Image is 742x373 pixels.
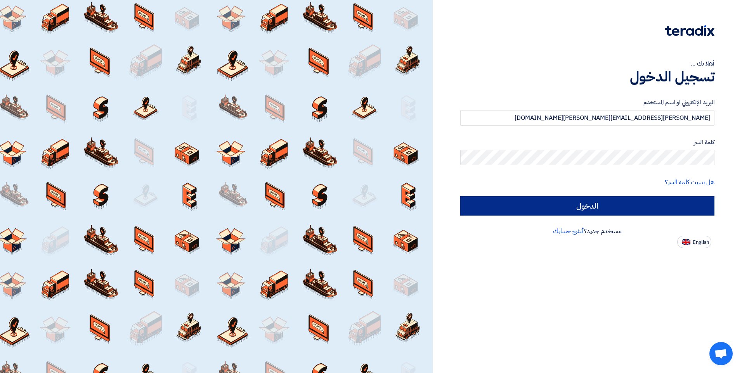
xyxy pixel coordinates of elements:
div: Open chat [709,342,733,365]
input: الدخول [460,196,714,216]
a: أنشئ حسابك [553,226,584,236]
button: English [677,236,711,248]
img: en-US.png [682,239,690,245]
img: Teradix logo [665,25,714,36]
label: كلمة السر [460,138,714,147]
label: البريد الإلكتروني او اسم المستخدم [460,98,714,107]
input: أدخل بريد العمل الإلكتروني او اسم المستخدم الخاص بك ... [460,110,714,126]
h1: تسجيل الدخول [460,68,714,85]
span: English [693,240,709,245]
div: مستخدم جديد؟ [460,226,714,236]
div: أهلا بك ... [460,59,714,68]
a: هل نسيت كلمة السر؟ [665,178,714,187]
